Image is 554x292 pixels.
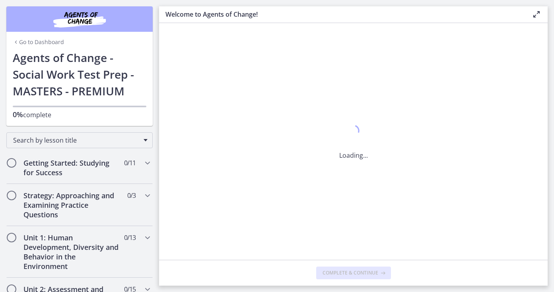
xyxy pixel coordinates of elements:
span: 0 / 11 [124,158,136,168]
p: Loading... [339,151,368,160]
h2: Unit 1: Human Development, Diversity and Behavior in the Environment [23,233,121,271]
h2: Strategy: Approaching and Examining Practice Questions [23,191,121,219]
span: Complete & continue [323,270,378,276]
span: 0 / 3 [127,191,136,200]
h2: Getting Started: Studying for Success [23,158,121,177]
p: complete [13,110,146,120]
div: 1 [339,123,368,141]
img: Agents of Change Social Work Test Prep [32,10,127,29]
div: Search by lesson title [6,132,153,148]
span: 0% [13,110,23,119]
span: Search by lesson title [13,136,140,145]
h3: Welcome to Agents of Change! [165,10,519,19]
span: 0 / 13 [124,233,136,242]
button: Complete & continue [316,267,391,279]
a: Go to Dashboard [13,38,64,46]
h1: Agents of Change - Social Work Test Prep - MASTERS - PREMIUM [13,49,146,99]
